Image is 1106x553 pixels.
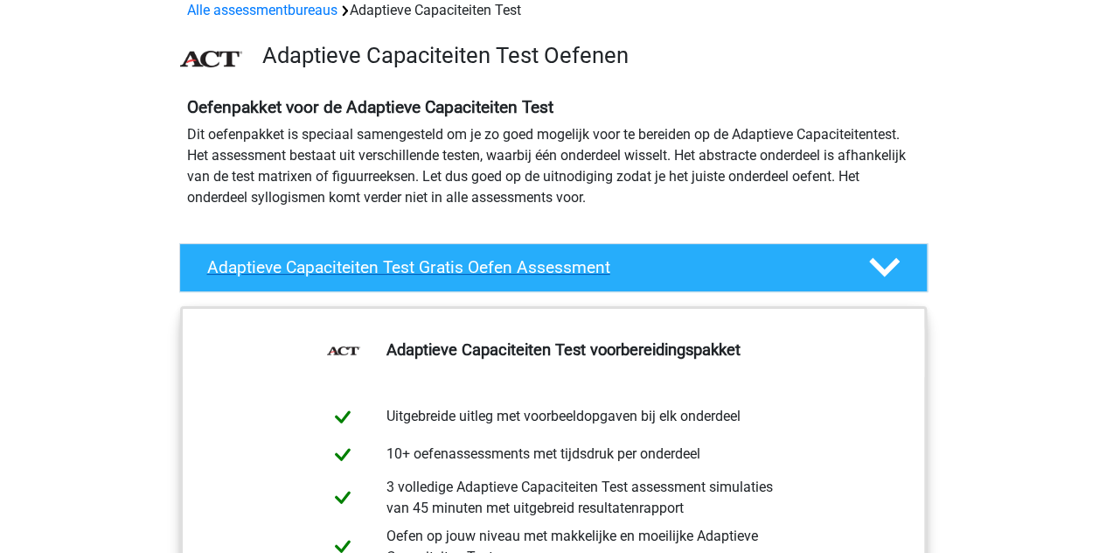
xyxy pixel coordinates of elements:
[262,42,914,69] h3: Adaptieve Capaciteiten Test Oefenen
[187,97,553,117] b: Oefenpakket voor de Adaptieve Capaciteiten Test
[187,124,920,208] p: Dit oefenpakket is speciaal samengesteld om je zo goed mogelijk voor te bereiden op de Adaptieve ...
[207,257,840,277] h4: Adaptieve Capaciteiten Test Gratis Oefen Assessment
[180,51,242,67] img: ACT
[187,2,337,18] a: Alle assessmentbureaus
[172,243,935,292] a: Adaptieve Capaciteiten Test Gratis Oefen Assessment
